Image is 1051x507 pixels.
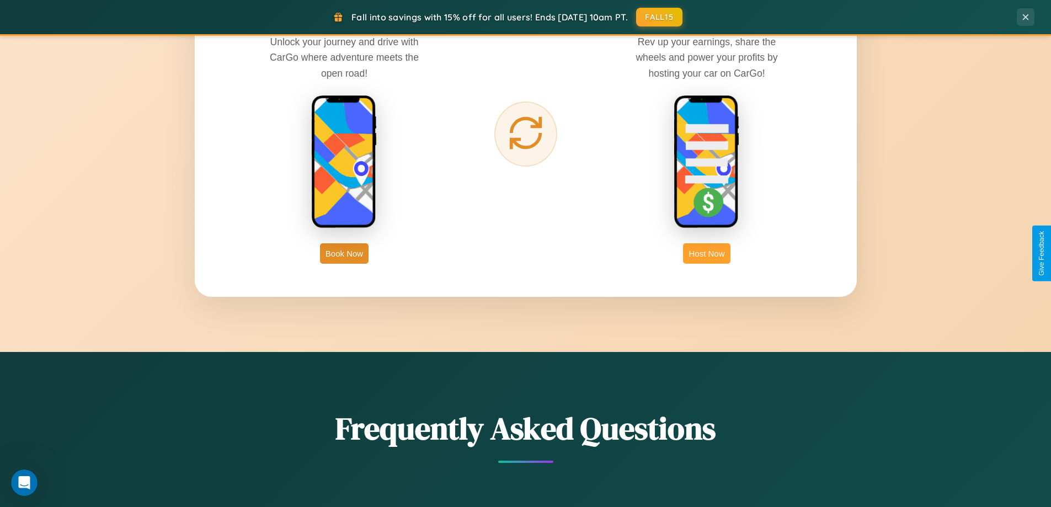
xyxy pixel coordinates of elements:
img: rent phone [311,95,377,230]
button: Host Now [683,243,730,264]
p: Unlock your journey and drive with CarGo where adventure meets the open road! [262,34,427,81]
div: Give Feedback [1038,231,1045,276]
img: host phone [674,95,740,230]
button: FALL15 [636,8,682,26]
iframe: Intercom live chat [11,469,38,496]
button: Book Now [320,243,369,264]
p: Rev up your earnings, share the wheels and power your profits by hosting your car on CarGo! [624,34,789,81]
span: Fall into savings with 15% off for all users! Ends [DATE] 10am PT. [351,12,628,23]
h2: Frequently Asked Questions [195,407,857,450]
